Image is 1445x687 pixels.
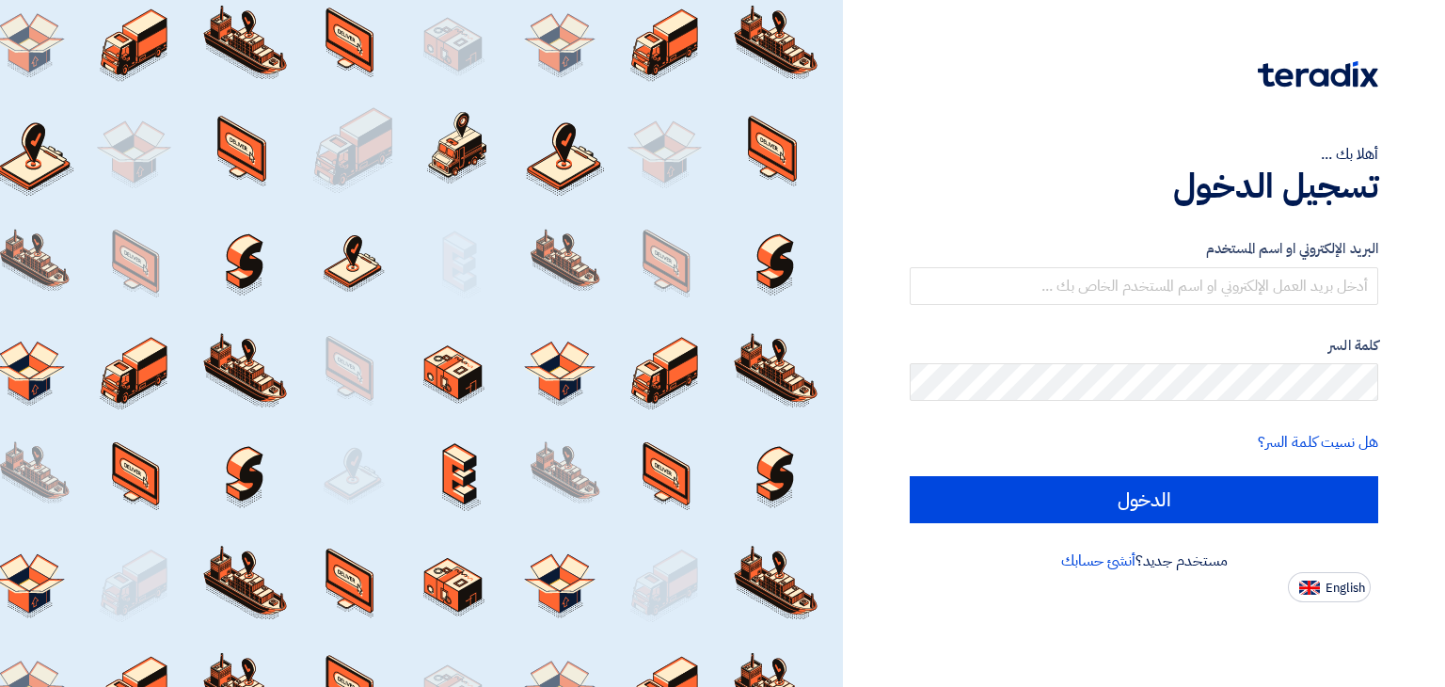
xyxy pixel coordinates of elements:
[910,335,1378,357] label: كلمة السر
[1288,572,1371,602] button: English
[910,238,1378,260] label: البريد الإلكتروني او اسم المستخدم
[910,476,1378,523] input: الدخول
[1258,61,1378,88] img: Teradix logo
[1326,582,1365,595] span: English
[910,143,1378,166] div: أهلا بك ...
[910,550,1378,572] div: مستخدم جديد؟
[1258,431,1378,454] a: هل نسيت كلمة السر؟
[1061,550,1135,572] a: أنشئ حسابك
[910,267,1378,305] input: أدخل بريد العمل الإلكتروني او اسم المستخدم الخاص بك ...
[1299,581,1320,595] img: en-US.png
[910,166,1378,207] h1: تسجيل الدخول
